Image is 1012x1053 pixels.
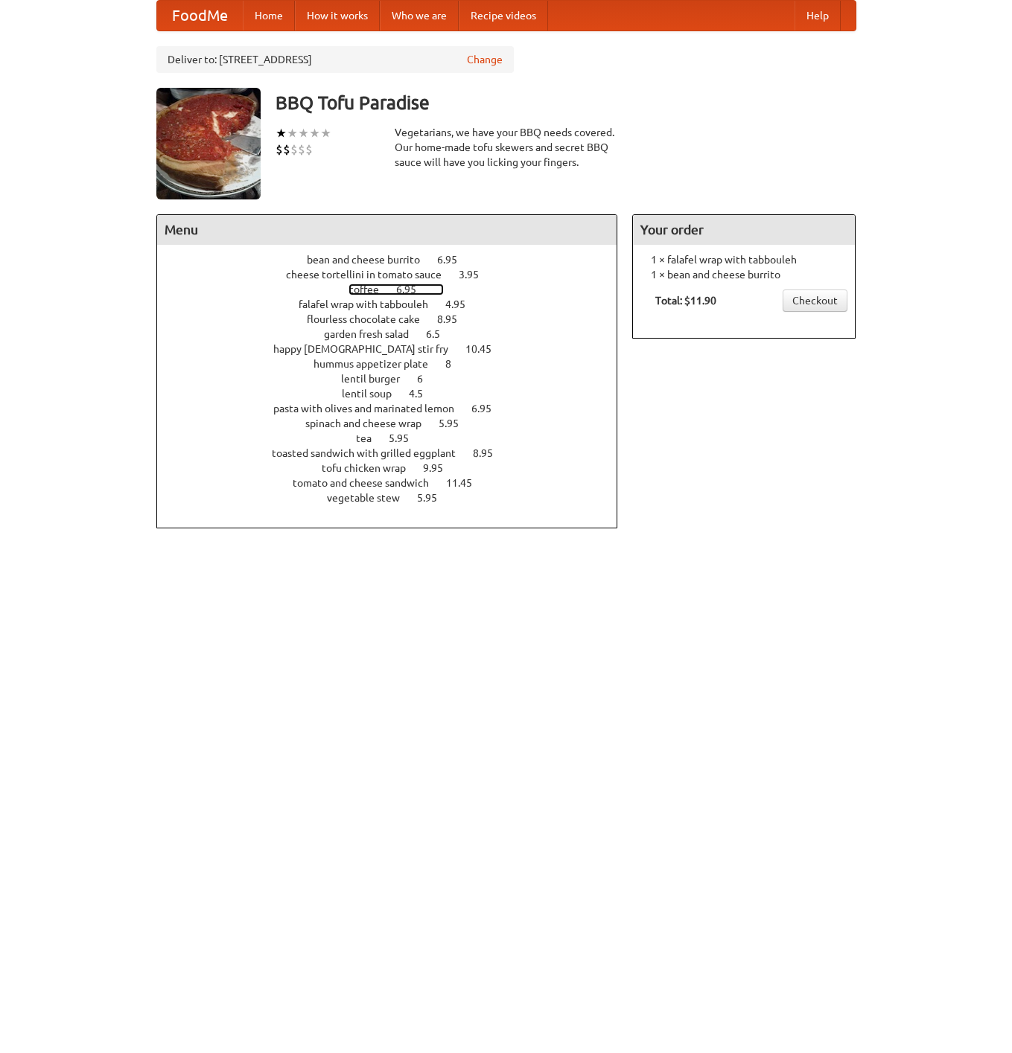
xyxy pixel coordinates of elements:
[286,269,506,281] a: cheese tortellini in tomato sauce 3.95
[156,88,261,199] img: angular.jpg
[295,1,380,31] a: How it works
[272,447,521,459] a: toasted sandwich with grilled eggplant 8.95
[309,125,320,141] li: ★
[389,432,424,444] span: 5.95
[305,417,436,429] span: spinach and cheese wrap
[276,88,856,118] h3: BBQ Tofu Paradise
[286,269,456,281] span: cheese tortellini in tomato sauce
[290,141,298,158] li: $
[426,328,455,340] span: 6.5
[314,358,479,370] a: hummus appetizer plate 8
[276,125,287,141] li: ★
[395,125,618,170] div: Vegetarians, we have your BBQ needs covered. Our home-made tofu skewers and secret BBQ sauce will...
[276,141,283,158] li: $
[327,492,415,504] span: vegetable stew
[467,52,503,67] a: Change
[273,343,519,355] a: happy [DEMOGRAPHIC_DATA] stir fry 10.45
[396,284,431,295] span: 6.95
[465,343,506,355] span: 10.45
[307,254,435,266] span: bean and cheese burrito
[283,141,290,158] li: $
[349,284,444,295] a: coffee 6.95
[299,298,443,310] span: falafel wrap with tabbouleh
[273,403,519,415] a: pasta with olives and marinated lemon 6.95
[273,403,469,415] span: pasta with olives and marinated lemon
[459,269,494,281] span: 3.95
[473,447,508,459] span: 8.95
[356,432,386,444] span: tea
[633,215,855,245] h4: Your order
[298,125,309,141] li: ★
[327,492,465,504] a: vegetable stew 5.95
[305,417,486,429] a: spinach and cheese wrap 5.95
[445,358,466,370] span: 8
[349,284,394,295] span: coffee
[299,298,493,310] a: falafel wrap with tabbouleh 4.95
[324,328,424,340] span: garden fresh salad
[272,447,471,459] span: toasted sandwich with grilled eggplant
[322,462,421,474] span: tofu chicken wrap
[273,343,463,355] span: happy [DEMOGRAPHIC_DATA] stir fry
[298,141,305,158] li: $
[341,373,415,385] span: lentil burger
[293,477,444,489] span: tomato and cheese sandwich
[305,141,313,158] li: $
[471,403,506,415] span: 6.95
[307,313,485,325] a: flourless chocolate cake 8.95
[423,462,458,474] span: 9.95
[342,388,407,400] span: lentil soup
[307,254,485,266] a: bean and cheese burrito 6.95
[640,252,847,267] li: 1 × falafel wrap with tabbouleh
[293,477,500,489] a: tomato and cheese sandwich 11.45
[446,477,487,489] span: 11.45
[655,295,716,307] b: Total: $11.90
[640,267,847,282] li: 1 × bean and cheese burrito
[320,125,331,141] li: ★
[342,388,451,400] a: lentil soup 4.5
[287,125,298,141] li: ★
[439,417,474,429] span: 5.95
[459,1,548,31] a: Recipe videos
[445,298,480,310] span: 4.95
[437,313,472,325] span: 8.95
[156,46,514,73] div: Deliver to: [STREET_ADDRESS]
[437,254,472,266] span: 6.95
[157,215,617,245] h4: Menu
[314,358,443,370] span: hummus appetizer plate
[380,1,459,31] a: Who we are
[341,373,451,385] a: lentil burger 6
[356,432,436,444] a: tea 5.95
[417,492,452,504] span: 5.95
[409,388,438,400] span: 4.5
[322,462,471,474] a: tofu chicken wrap 9.95
[243,1,295,31] a: Home
[417,373,438,385] span: 6
[783,289,847,312] a: Checkout
[795,1,841,31] a: Help
[157,1,243,31] a: FoodMe
[324,328,468,340] a: garden fresh salad 6.5
[307,313,435,325] span: flourless chocolate cake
